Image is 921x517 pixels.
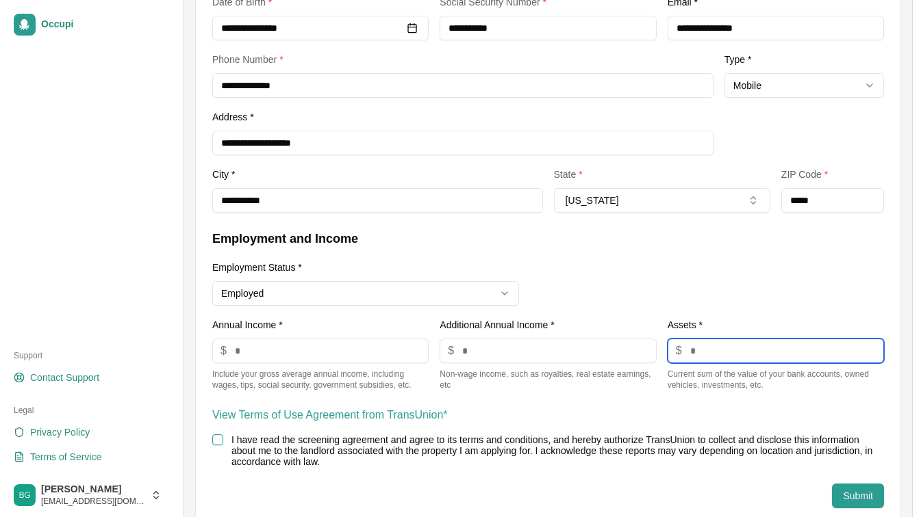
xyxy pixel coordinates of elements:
a: Terms of Service [8,446,167,468]
span: Occupi [41,18,162,31]
span: [PERSON_NAME] [41,483,145,496]
button: Briana Gray[PERSON_NAME][EMAIL_ADDRESS][DOMAIN_NAME] [8,479,167,512]
label: Phone Number [212,54,283,65]
span: [EMAIL_ADDRESS][DOMAIN_NAME] [41,496,145,507]
label: I have read the screening agreement and agree to its terms and conditions, and hereby authorize T... [231,434,872,467]
img: Briana Gray [14,484,36,506]
label: Employment Status * [212,262,302,273]
span: $ [448,343,454,359]
div: Support [8,345,167,367]
label: Assets * [668,319,703,330]
button: Submit [832,483,884,508]
a: Occupi [8,8,167,41]
a: Privacy Policy [8,421,167,443]
p: Include your gross average annual income, including wages, tips, social security, government subs... [212,369,429,390]
span: Contact Support [30,371,99,384]
span: Terms of Service [30,450,101,464]
button: [US_STATE] [554,188,770,213]
a: Contact Support [8,367,167,388]
label: Annual Income * [212,319,283,330]
div: Legal [8,399,167,421]
label: Address * [212,111,254,122]
span: Privacy Policy [30,425,90,439]
h3: Employment and Income [212,229,884,248]
a: View Terms of Use Agreement from TransUnion* [212,409,448,421]
label: State [554,169,583,180]
label: ZIP Code [781,169,828,180]
p: Non-wage income, such as royalties, real estate earnings, etc [440,369,656,390]
span: $ [676,343,682,359]
span: $ [220,343,227,359]
label: Additional Annual Income * [440,319,554,330]
label: Type * [724,54,752,65]
p: Current sum of the value of your bank accounts, owned vehicles, investments, etc. [668,369,884,390]
label: City * [212,169,235,180]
